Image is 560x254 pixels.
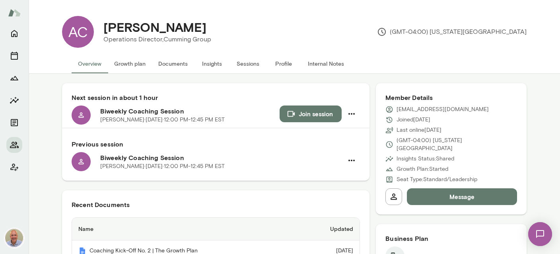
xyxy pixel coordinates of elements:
[6,70,22,86] button: Growth Plan
[6,25,22,41] button: Home
[301,54,350,73] button: Internal Notes
[266,54,301,73] button: Profile
[72,93,360,102] h6: Next session in about 1 hour
[397,116,430,124] p: Joined [DATE]
[6,137,22,153] button: Members
[8,5,21,20] img: Mento
[298,218,360,240] th: Updated
[6,92,22,108] button: Insights
[152,54,194,73] button: Documents
[103,35,211,44] p: Operations Director, Cumming Group
[194,54,230,73] button: Insights
[100,153,343,162] h6: Biweekly Coaching Session
[72,200,360,209] h6: Recent Documents
[6,48,22,64] button: Sessions
[280,106,342,122] button: Join session
[5,229,24,248] img: Marc Friedman
[385,93,517,102] h6: Member Details
[6,159,22,175] button: Client app
[100,116,225,124] p: [PERSON_NAME] · [DATE] · 12:00 PM-12:45 PM EST
[397,155,454,163] p: Insights Status: Shared
[230,54,266,73] button: Sessions
[100,162,225,170] p: [PERSON_NAME] · [DATE] · 12:00 PM-12:45 PM EST
[397,126,441,134] p: Last online [DATE]
[100,106,280,116] h6: Biweekly Coaching Session
[385,234,517,243] h6: Business Plan
[72,54,108,73] button: Overview
[108,54,152,73] button: Growth plan
[377,27,527,37] p: (GMT-04:00) [US_STATE][GEOGRAPHIC_DATA]
[397,106,489,113] p: [EMAIL_ADDRESS][DOMAIN_NAME]
[72,139,360,149] h6: Previous session
[397,137,517,152] p: (GMT-04:00) [US_STATE][GEOGRAPHIC_DATA]
[407,188,517,205] button: Message
[62,16,94,48] div: AC
[6,115,22,131] button: Documents
[103,20,206,35] h4: [PERSON_NAME]
[397,176,477,184] p: Seat Type: Standard/Leadership
[72,218,298,240] th: Name
[397,165,448,173] p: Growth Plan: Started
